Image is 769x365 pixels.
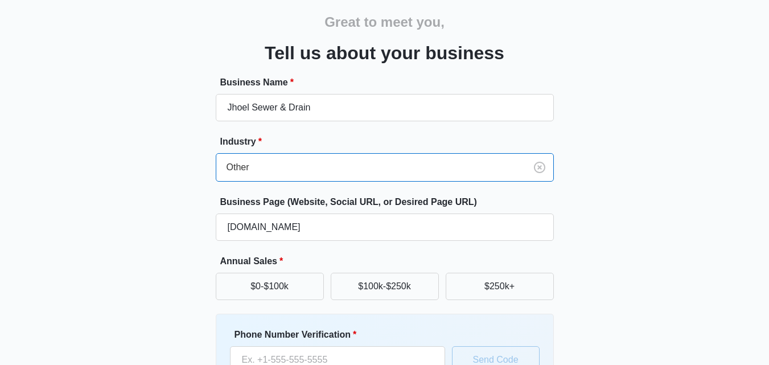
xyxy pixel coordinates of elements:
[324,12,445,32] h2: Great to meet you,
[265,39,504,67] h3: Tell us about your business
[220,255,558,268] label: Annual Sales
[216,94,554,121] input: e.g. Jane's Plumbing
[216,214,554,241] input: e.g. janesplumbing.com
[331,273,439,300] button: $100k-$250k
[235,328,450,342] label: Phone Number Verification
[216,273,324,300] button: $0-$100k
[531,158,549,177] button: Clear
[220,195,558,209] label: Business Page (Website, Social URL, or Desired Page URL)
[446,273,554,300] button: $250k+
[220,135,558,149] label: Industry
[220,76,558,89] label: Business Name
